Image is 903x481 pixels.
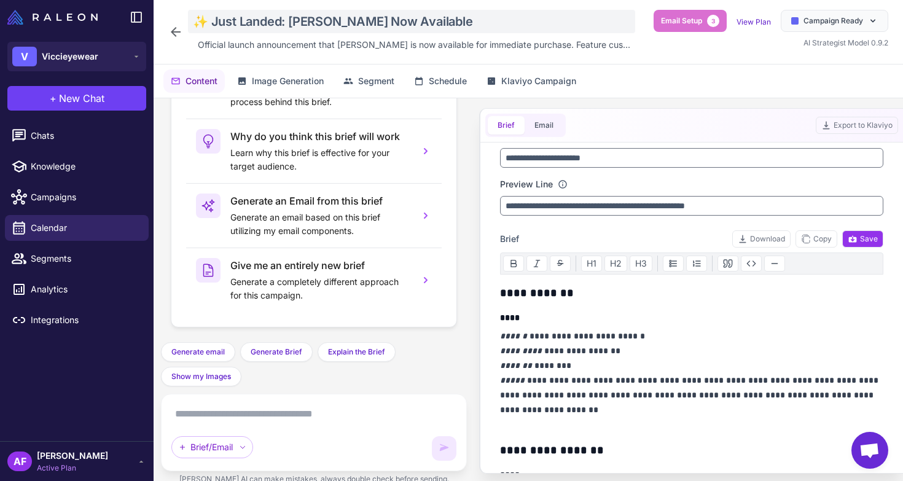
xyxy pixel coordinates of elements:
span: Segment [358,74,394,88]
span: Copy [801,233,832,244]
button: Content [163,69,225,93]
span: Campaign Ready [803,15,863,26]
span: Klaviyo Campaign [501,74,576,88]
button: Copy [795,230,837,248]
img: Raleon Logo [7,10,98,25]
p: Generate an email based on this brief utilizing my email components. [230,211,410,238]
button: Explain the Brief [318,342,396,362]
button: +New Chat [7,86,146,111]
span: New Chat [59,91,104,106]
button: H1 [581,256,602,272]
span: Calendar [31,221,139,235]
button: Download [732,230,791,248]
span: Schedule [429,74,467,88]
a: Segments [5,246,149,272]
span: Viccieyewear [42,50,98,63]
button: Show my Images [161,367,241,386]
span: Image Generation [252,74,324,88]
button: Email [525,116,563,135]
a: Calendar [5,215,149,241]
span: Segments [31,252,139,265]
button: Export to Klaviyo [816,117,898,134]
span: AI Strategist Model 0.9.2 [803,38,888,47]
span: Brief [500,232,519,246]
button: Image Generation [230,69,331,93]
button: Segment [336,69,402,93]
button: Save [842,230,883,248]
span: Generate Brief [251,346,302,358]
h3: Give me an entirely new brief [230,258,410,273]
div: V [12,47,37,66]
h3: Generate an Email from this brief [230,194,410,208]
button: H2 [604,256,627,272]
span: [PERSON_NAME] [37,449,108,463]
a: Integrations [5,307,149,333]
button: Email Setup3 [654,10,727,32]
button: Schedule [407,69,474,93]
a: View Plan [737,17,771,26]
a: Campaigns [5,184,149,210]
p: Learn why this brief is effective for your target audience. [230,146,410,173]
p: Generate a completely different approach for this campaign. [230,275,410,302]
span: Active Plan [37,463,108,474]
span: Email Setup [661,15,702,26]
span: Generate email [171,346,225,358]
div: AF [7,452,32,471]
span: Chats [31,129,139,143]
a: Analytics [5,276,149,302]
button: Klaviyo Campaign [479,69,584,93]
span: 3 [707,15,719,27]
button: VViccieyewear [7,42,146,71]
label: Preview Line [500,178,553,191]
span: + [50,91,57,106]
span: Content [186,74,217,88]
button: H3 [630,256,652,272]
div: Brief/Email [171,436,253,458]
div: Click to edit description [193,36,635,54]
span: Official launch announcement that [PERSON_NAME] is now available for immediate purchase. Feature ... [198,38,630,52]
span: Knowledge [31,160,139,173]
button: Generate email [161,342,235,362]
span: Save [848,233,878,244]
button: Brief [488,116,525,135]
span: Analytics [31,283,139,296]
span: Explain the Brief [328,346,385,358]
h3: Why do you think this brief will work [230,129,410,144]
a: Knowledge [5,154,149,179]
a: Chats [5,123,149,149]
span: Campaigns [31,190,139,204]
a: Open chat [851,432,888,469]
div: Click to edit campaign name [188,10,635,33]
span: Show my Images [171,371,231,382]
button: Generate Brief [240,342,313,362]
span: Integrations [31,313,139,327]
